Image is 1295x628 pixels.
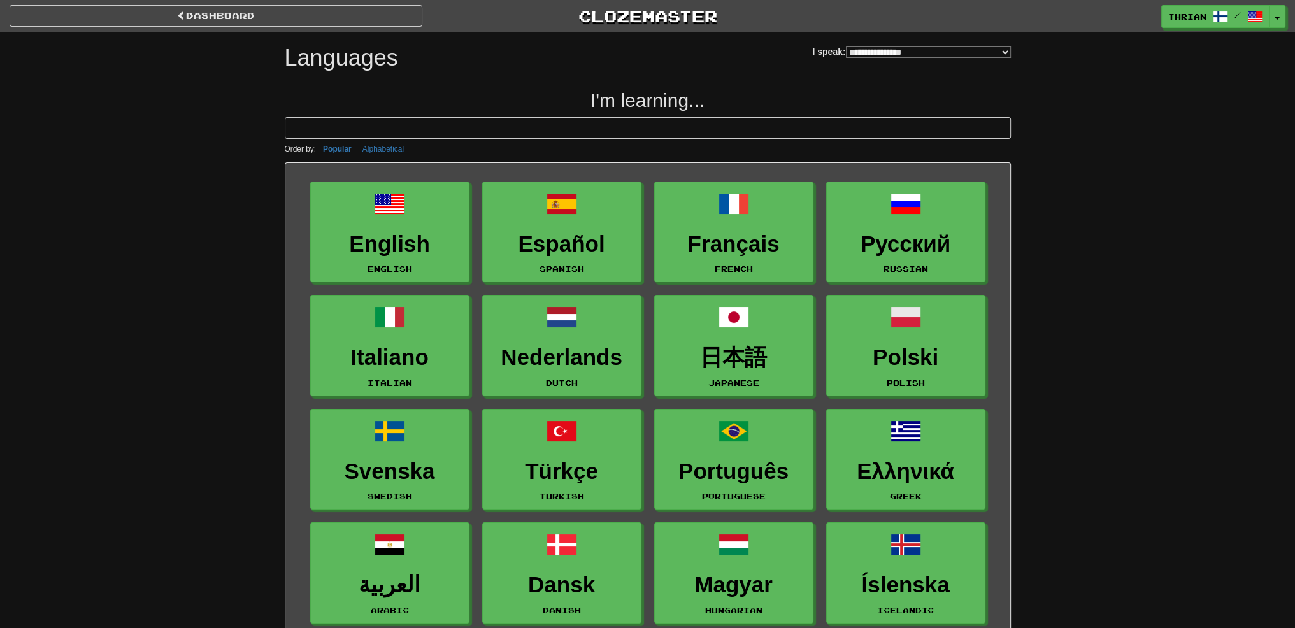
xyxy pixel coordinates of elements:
a: SvenskaSwedish [310,409,469,510]
h3: Türkçe [489,459,634,484]
small: Hungarian [705,606,762,615]
h2: I'm learning... [285,90,1011,111]
a: ÍslenskaIcelandic [826,522,985,624]
small: Russian [884,264,928,273]
h3: العربية [317,573,462,597]
small: Icelandic [877,606,934,615]
small: Danish [543,606,581,615]
small: Polish [887,378,925,387]
a: NederlandsDutch [482,295,641,396]
small: Dutch [546,378,578,387]
button: Popular [319,142,355,156]
a: MagyarHungarian [654,522,813,624]
a: العربيةArabic [310,522,469,624]
small: Greek [890,492,922,501]
h3: Русский [833,232,978,257]
a: thrian / [1161,5,1270,28]
a: РусскийRussian [826,182,985,283]
small: Japanese [708,378,759,387]
a: DanskDanish [482,522,641,624]
small: Order by: [285,145,317,153]
a: EspañolSpanish [482,182,641,283]
h3: Polski [833,345,978,370]
small: English [368,264,412,273]
small: Swedish [368,492,412,501]
select: I speak: [846,46,1011,58]
a: ItalianoItalian [310,295,469,396]
h3: Dansk [489,573,634,597]
small: Arabic [371,606,409,615]
a: dashboard [10,5,422,27]
h3: 日本語 [661,345,806,370]
h3: Íslenska [833,573,978,597]
a: PolskiPolish [826,295,985,396]
a: FrançaisFrench [654,182,813,283]
h1: Languages [285,45,398,71]
a: Clozemaster [441,5,854,27]
button: Alphabetical [359,142,408,156]
small: Spanish [540,264,584,273]
h3: Español [489,232,634,257]
small: Italian [368,378,412,387]
h3: Ελληνικά [833,459,978,484]
h3: Português [661,459,806,484]
h3: English [317,232,462,257]
a: EnglishEnglish [310,182,469,283]
a: 日本語Japanese [654,295,813,396]
a: TürkçeTurkish [482,409,641,510]
label: I speak: [812,45,1010,58]
small: French [715,264,753,273]
small: Portuguese [702,492,766,501]
h3: Nederlands [489,345,634,370]
h3: Italiano [317,345,462,370]
a: PortuguêsPortuguese [654,409,813,510]
h3: Français [661,232,806,257]
a: ΕλληνικάGreek [826,409,985,510]
h3: Magyar [661,573,806,597]
small: Turkish [540,492,584,501]
h3: Svenska [317,459,462,484]
span: thrian [1168,11,1206,22]
span: / [1234,10,1241,19]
